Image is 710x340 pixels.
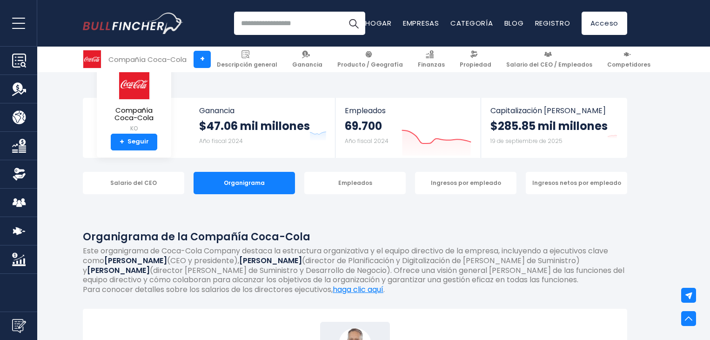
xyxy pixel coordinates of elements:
font: Ganancia [292,61,322,68]
a: Finanzas [414,47,449,72]
font: Organigrama [224,179,265,187]
a: Producto / Geografía [333,47,407,72]
font: 19 de septiembre de 2025 [490,137,563,145]
a: Compañía Coca-Cola KO [104,68,164,134]
a: Competidores [603,47,655,72]
font: + [120,136,124,147]
img: Logotipo de Bullfincher [83,13,183,34]
font: Este organigrama de Coca-Cola Company destaca la estructura organizativa y el equipo directivo de... [83,245,608,266]
font: Organigrama de la Compañía Coca-Cola [83,230,310,244]
a: Ganancia $47.06 mil millones Año fiscal 2024 [190,98,335,158]
img: Logotipo de KO [83,50,101,68]
font: $47.06 mil millones [199,118,310,134]
font: (director [PERSON_NAME] de Suministro y Desarrollo de Negocio). Ofrece una visión general [PERSON... [83,265,624,286]
font: Seguir [127,137,149,146]
button: Buscar [342,12,365,35]
a: +Seguir [111,134,157,150]
img: Logotipo de KO [118,68,150,100]
font: Ganancia [199,105,234,116]
font: Empleados [345,105,386,116]
a: haga clic aquí [333,284,383,295]
a: + [194,51,211,68]
font: Descripción general [217,61,277,68]
font: [PERSON_NAME] [239,255,302,266]
font: . [383,284,385,295]
font: (CEO y presidente), [167,255,239,266]
font: 69.700 [345,118,382,134]
font: [PERSON_NAME] [104,255,167,266]
font: Salario del CEO / Empleados [506,61,592,68]
font: Competidores [607,61,650,68]
a: Empleados 69.700 Año fiscal 2024 [335,98,480,158]
a: Categoría [450,18,493,28]
a: Blog [504,18,524,28]
a: Descripción general [213,47,281,72]
a: Capitalización [PERSON_NAME] $285.85 mil millones 19 de septiembre de 2025 [481,98,626,158]
a: Hogar [365,18,392,28]
font: Salario del CEO [110,179,157,187]
font: (director de Planificación y Digitalización de [PERSON_NAME] de Suministro) y [83,255,580,276]
font: [PERSON_NAME] [87,265,150,276]
font: Año fiscal 2024 [199,137,243,145]
a: Acceso [582,12,628,35]
font: Propiedad [460,61,491,68]
font: Acceso [590,18,619,28]
a: Registro [535,18,570,28]
font: Ingresos por empleado [431,179,501,187]
font: Producto / Geografía [337,61,403,68]
a: Ir a la página de inicio [83,13,183,34]
a: Propiedad [455,47,496,72]
font: Compañía Coca-Cola [108,54,187,64]
font: Ingresos netos por empleado [532,179,621,187]
font: Año fiscal 2024 [345,137,388,145]
a: Empresas [403,18,439,28]
font: + [200,54,205,64]
font: Compañía Coca-Cola [114,105,154,123]
font: Capitalización [PERSON_NAME] [490,105,606,116]
font: Finanzas [418,61,445,68]
img: Propiedad [12,167,26,181]
font: Empleados [338,179,372,187]
font: $285.85 mil millones [490,118,608,134]
a: Ganancia [288,47,327,72]
font: KO [130,124,138,132]
a: Salario del CEO / Empleados [502,47,596,72]
font: Para conocer detalles sobre los salarios de los directores ejecutivos, [83,284,333,295]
